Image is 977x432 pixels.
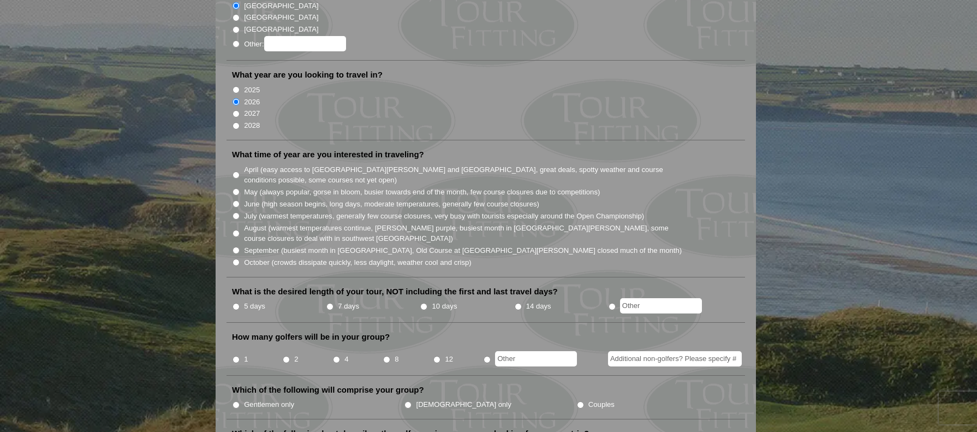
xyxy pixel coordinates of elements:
[232,69,383,80] label: What year are you looking to travel in?
[232,384,424,395] label: Which of the following will comprise your group?
[588,399,615,410] label: Couples
[244,97,260,108] label: 2026
[244,187,600,198] label: May (always popular, gorse in bloom, busier towards end of the month, few course closures due to ...
[244,199,539,210] label: June (high season begins, long days, moderate temperatures, generally few course closures)
[526,301,551,312] label: 14 days
[244,24,318,35] label: [GEOGRAPHIC_DATA]
[294,354,298,365] label: 2
[395,354,398,365] label: 8
[432,301,457,312] label: 10 days
[445,354,453,365] label: 12
[244,108,260,119] label: 2027
[232,286,558,297] label: What is the desired length of your tour, NOT including the first and last travel days?
[416,399,511,410] label: [DEMOGRAPHIC_DATA] only
[232,332,390,342] label: How many golfers will be in your group?
[344,354,348,365] label: 4
[620,298,702,313] input: Other
[244,257,472,268] label: October (crowds dissipate quickly, less daylight, weather cool and crisp)
[244,1,318,11] label: [GEOGRAPHIC_DATA]
[495,351,577,366] input: Other
[244,354,248,365] label: 1
[244,12,318,23] label: [GEOGRAPHIC_DATA]
[232,149,424,160] label: What time of year are you interested in traveling?
[244,85,260,96] label: 2025
[244,36,345,51] label: Other:
[338,301,359,312] label: 7 days
[244,120,260,131] label: 2028
[244,164,683,186] label: April (easy access to [GEOGRAPHIC_DATA][PERSON_NAME] and [GEOGRAPHIC_DATA], great deals, spotty w...
[244,399,294,410] label: Gentlemen only
[244,211,644,222] label: July (warmest temperatures, generally few course closures, very busy with tourists especially aro...
[608,351,742,366] input: Additional non-golfers? Please specify #
[264,36,346,51] input: Other:
[244,223,683,244] label: August (warmest temperatures continue, [PERSON_NAME] purple, busiest month in [GEOGRAPHIC_DATA][P...
[244,301,265,312] label: 5 days
[244,245,682,256] label: September (busiest month in [GEOGRAPHIC_DATA], Old Course at [GEOGRAPHIC_DATA][PERSON_NAME] close...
